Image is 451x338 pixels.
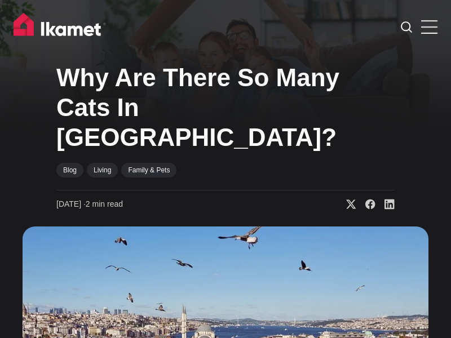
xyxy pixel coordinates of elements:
a: Share on Linkedin [375,199,395,210]
time: 2 min read [56,199,123,210]
a: Blog [56,163,83,177]
a: Share on X [337,199,356,210]
a: Share on Facebook [356,199,375,210]
img: Ikamet home [14,13,106,41]
a: Living [87,163,118,177]
a: Family & Pets [121,163,176,177]
h1: Why Are There So Many Cats In [GEOGRAPHIC_DATA]? [56,63,395,152]
span: [DATE] ∙ [56,199,86,208]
